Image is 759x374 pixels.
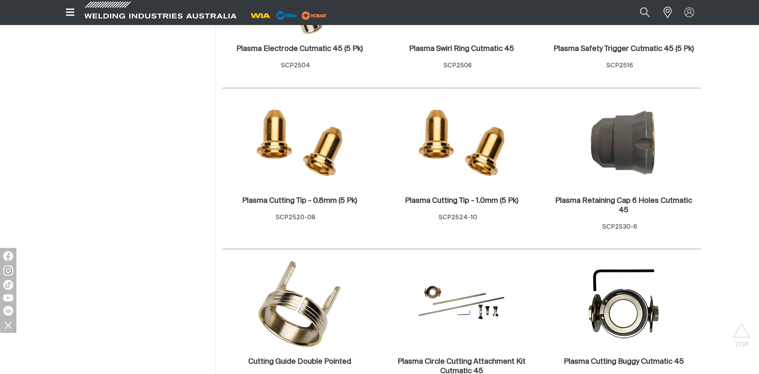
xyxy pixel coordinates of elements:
span: SCP2524-10 [439,214,477,220]
img: Plasma Cutting Tip - 1.0mm (5 Pk) [418,99,505,187]
button: Scroll to top [732,323,751,341]
span: SCP2516 [606,62,633,69]
h2: Plasma Cutting Tip - 0.8mm (5 Pk) [242,197,357,204]
input: Product name or item number... [621,3,659,22]
h2: Plasma Swirl Ring Cutmatic 45 [409,45,514,53]
img: Facebook [3,251,13,261]
h2: Plasma Cutting Tip - 1.0mm (5 Pk) [405,197,518,204]
h2: Plasma Electrode Cutmatic 45 (5 Pk) [236,45,363,53]
button: Search products [631,3,659,22]
h2: Plasma Retaining Cap 6 Holes Cutmatic 45 [555,197,692,214]
img: Plasma Circle Cutting Attachment Kit Cutmatic 45 [418,260,505,348]
img: miller [299,9,329,22]
img: Cutting Guide Double Pointed [256,260,343,348]
h2: Plasma Safety Trigger Cutmatic 45 (5 Pk) [553,45,694,53]
span: SCP2506 [444,62,472,69]
img: LinkedIn [3,306,13,316]
h2: Plasma Cutting Buggy Cutmatic 45 [564,358,684,365]
a: miller [299,12,329,18]
h2: Cutting Guide Double Pointed [248,358,351,365]
img: Plasma Cutting Tip - 0.8mm (5 Pk) [256,99,343,187]
img: YouTube [3,294,13,301]
span: SCP2520-08 [276,214,315,220]
img: TikTok [3,280,13,290]
a: Plasma Electrode Cutmatic 45 (5 Pk) [236,44,363,54]
a: Plasma Cutting Tip - 0.8mm (5 Pk) [242,196,357,206]
a: Plasma Safety Trigger Cutmatic 45 (5 Pk) [553,44,694,54]
a: Plasma Cutting Buggy Cutmatic 45 [564,357,684,367]
span: SCP2504 [281,62,310,69]
img: Plasma Retaining Cap 6 Holes Cutmatic 45 [580,99,667,187]
img: Instagram [3,266,13,275]
a: Cutting Guide Double Pointed [248,357,351,367]
a: Plasma Retaining Cap 6 Holes Cutmatic 45 [551,196,697,215]
a: Plasma Cutting Tip - 1.0mm (5 Pk) [405,196,518,206]
span: SCP2530-6 [602,224,637,230]
img: hide socials [1,318,15,332]
img: Plasma Cutting Buggy Cutmatic 45 [580,260,667,348]
a: Plasma Swirl Ring Cutmatic 45 [409,44,514,54]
